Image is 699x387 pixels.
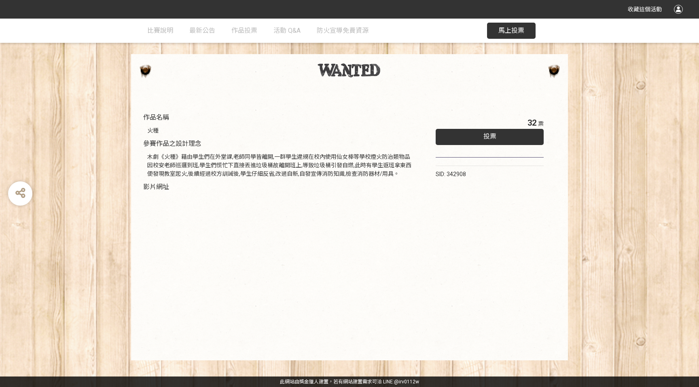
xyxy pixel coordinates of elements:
[273,19,301,43] a: 活動 Q&A
[280,379,419,385] span: 可洽 LINE:
[436,171,466,177] span: SID: 342908
[280,379,372,385] a: 此網站由獎金獵人建置，若有網站建置需求
[147,153,411,178] div: 木劇《火種》藉由學生們在外堂課,老師同學皆離開,一群學生違規在校內使用仙女棒等學校煙火防治類物品 因校安老師巡邏到班,學生們慌忙下直接丟進垃圾桶故離開班上,導致垃圾桶引發自燃,此時有學生返班拿東...
[143,114,169,121] span: 作品名稱
[317,27,369,34] span: 防火宣導免費資源
[147,126,411,135] div: 火種
[538,120,544,127] span: 票
[628,6,662,13] span: 收藏這個活動
[147,27,173,34] span: 比賽說明
[483,133,496,140] span: 投票
[498,27,524,34] span: 馬上投票
[189,27,215,34] span: 最新公告
[527,118,536,128] span: 32
[487,23,536,39] button: 馬上投票
[147,19,173,43] a: 比賽說明
[394,379,419,385] a: @irv0112w
[143,140,201,147] span: 參賽作品之設計理念
[231,27,257,34] span: 作品投票
[317,19,369,43] a: 防火宣導免費資源
[189,19,215,43] a: 最新公告
[143,183,169,191] span: 影片網址
[273,27,301,34] span: 活動 Q&A
[231,19,257,43] a: 作品投票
